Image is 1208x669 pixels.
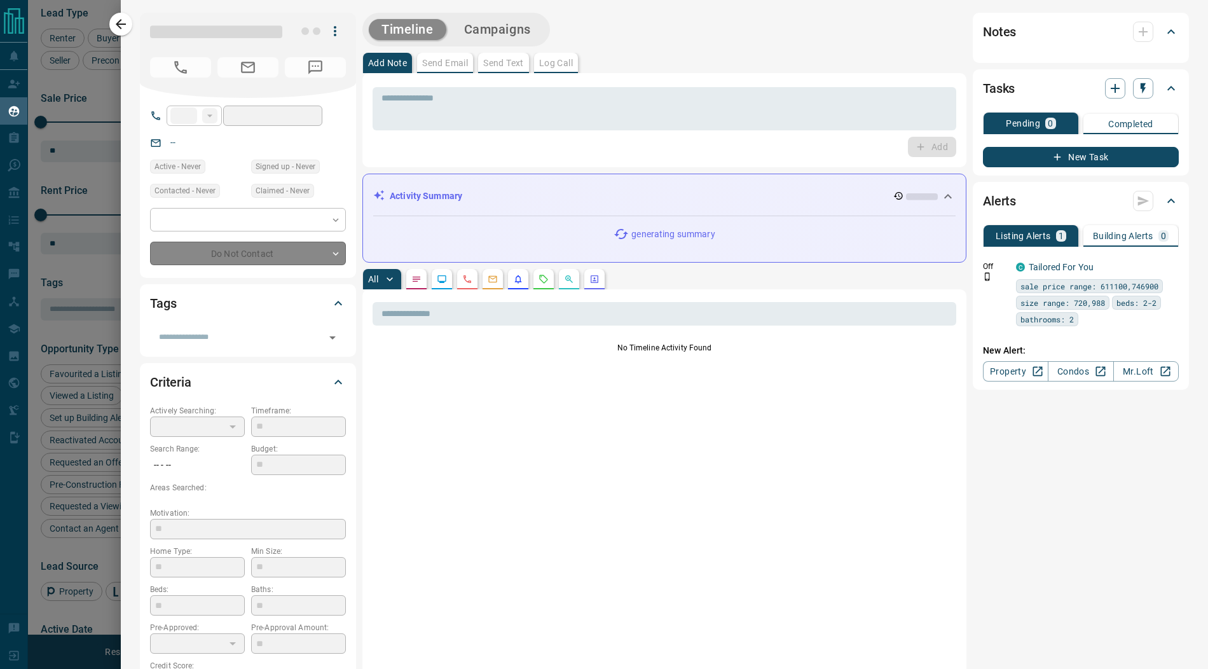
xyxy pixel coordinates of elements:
button: New Task [983,147,1179,167]
div: Tags [150,288,346,319]
svg: Listing Alerts [513,274,523,284]
a: -- [170,137,175,148]
p: All [368,275,378,284]
span: Active - Never [154,160,201,173]
svg: Agent Actions [589,274,600,284]
span: Signed up - Never [256,160,315,173]
h2: Notes [983,22,1016,42]
p: Search Range: [150,443,245,455]
p: Pre-Approved: [150,622,245,633]
p: Listing Alerts [996,231,1051,240]
p: generating summary [631,228,715,241]
div: condos.ca [1016,263,1025,272]
div: Tasks [983,73,1179,104]
h2: Criteria [150,372,191,392]
p: Timeframe: [251,405,346,417]
p: Areas Searched: [150,482,346,493]
span: Contacted - Never [154,184,216,197]
div: Activity Summary [373,184,956,208]
svg: Opportunities [564,274,574,284]
p: Beds: [150,584,245,595]
p: Actively Searching: [150,405,245,417]
p: 1 [1059,231,1064,240]
p: Budget: [251,443,346,455]
span: No Number [285,57,346,78]
p: 0 [1161,231,1166,240]
button: Timeline [369,19,446,40]
div: Criteria [150,367,346,397]
span: Claimed - Never [256,184,310,197]
a: Mr.Loft [1113,361,1179,382]
p: Motivation: [150,507,346,519]
span: beds: 2-2 [1116,296,1157,309]
p: -- - -- [150,455,245,476]
div: Do Not Contact [150,242,346,265]
a: Property [983,361,1048,382]
span: size range: 720,988 [1020,296,1105,309]
a: Tailored For You [1029,262,1094,272]
svg: Notes [411,274,422,284]
p: Min Size: [251,546,346,557]
svg: Lead Browsing Activity [437,274,447,284]
h2: Alerts [983,191,1016,211]
div: Notes [983,17,1179,47]
p: No Timeline Activity Found [373,342,956,354]
span: sale price range: 611100,746900 [1020,280,1158,293]
p: 0 [1048,119,1053,128]
svg: Requests [539,274,549,284]
div: Alerts [983,186,1179,216]
span: No Number [150,57,211,78]
p: Pending [1006,119,1040,128]
svg: Emails [488,274,498,284]
p: New Alert: [983,344,1179,357]
button: Campaigns [451,19,544,40]
span: bathrooms: 2 [1020,313,1074,326]
p: Baths: [251,584,346,595]
p: Pre-Approval Amount: [251,622,346,633]
button: Open [324,329,341,347]
p: Home Type: [150,546,245,557]
svg: Calls [462,274,472,284]
a: Condos [1048,361,1113,382]
h2: Tasks [983,78,1015,99]
span: No Email [217,57,278,78]
p: Activity Summary [390,190,462,203]
p: Building Alerts [1093,231,1153,240]
p: Add Note [368,59,407,67]
p: Completed [1108,120,1153,128]
h2: Tags [150,293,176,314]
p: Off [983,261,1008,272]
svg: Push Notification Only [983,272,992,281]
